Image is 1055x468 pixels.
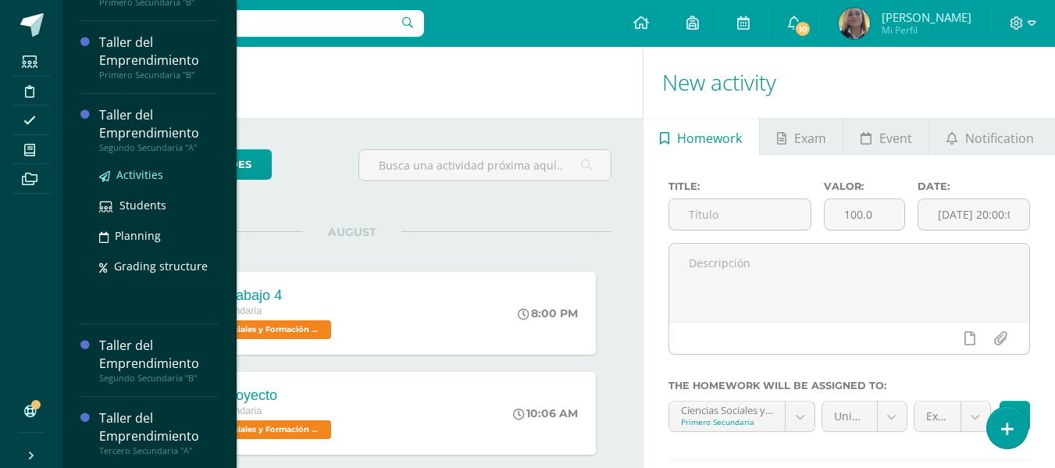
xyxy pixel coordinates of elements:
h1: New activity [662,47,1036,118]
span: Exam [794,120,826,157]
input: Fecha de entrega [918,199,1029,230]
span: Event [879,120,912,157]
a: Planning [99,227,218,245]
span: Notification [965,120,1034,157]
a: Activities [99,166,218,184]
div: Fase 2 Proyecto [175,388,335,404]
div: Tercero Secundaria "A" [99,445,218,456]
div: Taller del Emprendimiento [99,409,218,445]
div: Ciencias Sociales y Formación Ciudadana 'A' [681,402,773,416]
span: [PERSON_NAME] [882,9,971,25]
div: 10:06 AM [513,406,578,420]
input: Puntos máximos [825,199,904,230]
div: Primero Secundaria "B" [99,70,218,80]
div: Taller del Emprendimiento [99,34,218,70]
input: Search a user… [73,10,424,37]
a: Event [843,118,928,155]
label: Date: [918,180,1030,192]
a: Unidad 3 [822,402,907,431]
label: The homework will be assigned to: [668,380,1030,391]
a: Taller del EmprendimientoTercero Secundaria "A" [99,409,218,456]
span: AUGUST [303,225,401,239]
a: Grading structure [99,257,218,275]
a: Homework [643,118,759,155]
a: Taller del EmprendimientoSegundo Secundaria "A" [99,106,218,153]
span: Ciencias Sociales y Formación Ciudadana 'B' [175,320,331,339]
a: Exam [760,118,843,155]
span: Ciencias Sociales y Formación Ciudadana 'B' [175,420,331,439]
label: Valor: [824,180,905,192]
span: Examen (30.0pts) [926,402,949,431]
div: Taller del Emprendimiento [99,337,218,373]
div: Segundo Secundaria "A" [99,142,218,153]
span: Unidad 3 [834,402,865,431]
span: Grading structure [114,259,208,273]
div: Taller del Emprendimiento [99,106,218,142]
a: Taller del EmprendimientoSegundo Secundaria "B" [99,337,218,384]
input: Título [669,199,811,230]
div: Segundo Secundaria "B" [99,373,218,384]
div: Hoja de trabajo 4 [175,288,335,304]
div: Primero Secundaria [681,416,773,427]
span: Students [119,198,166,213]
h1: Activities [81,47,624,118]
a: Notification [929,118,1050,155]
input: Busca una actividad próxima aquí... [359,150,610,180]
a: Students [99,196,218,214]
a: Ciencias Sociales y Formación Ciudadana 'A'Primero Secundaria [669,402,814,431]
span: Homework [677,120,742,157]
span: 10 [794,20,811,38]
img: bb58b39fa3ce1079862022ea5337af90.png [839,8,870,39]
a: Examen (30.0pts) [914,402,990,431]
span: Activities [116,167,163,182]
a: Taller del EmprendimientoPrimero Secundaria "B" [99,34,218,80]
div: 8:00 PM [518,306,578,320]
label: Title: [668,180,812,192]
span: Planning [115,228,161,243]
span: Mi Perfil [882,23,971,37]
